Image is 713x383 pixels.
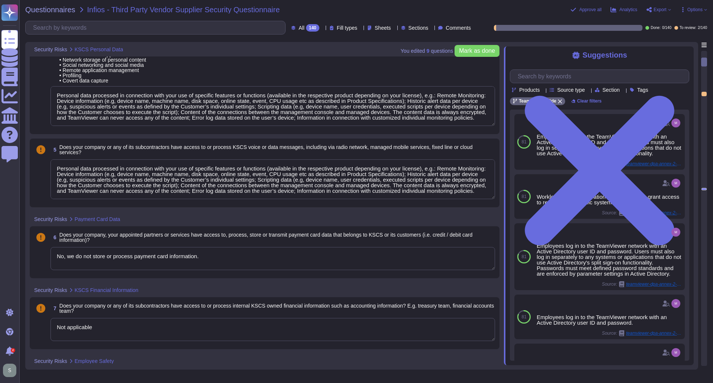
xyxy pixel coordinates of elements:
span: Export [654,7,667,12]
span: Sections [408,25,429,30]
img: user [671,179,680,188]
span: Comments [446,25,471,30]
span: Sheets [375,25,391,30]
span: teamviewer-dpa-annex-2-[PERSON_NAME]-en.pdf [626,331,682,335]
span: 81 [521,315,526,319]
span: 0 / 140 [662,26,671,30]
button: Approve all [570,7,602,13]
span: Does your company or any of its subcontractors process the personal data of KSCS users or employe... [59,36,435,84]
div: Employees log in to the TeamViewer network with an Active Directory user ID and password. [537,314,682,325]
span: Employee Safety [75,358,114,364]
button: Analytics [611,7,637,13]
span: Does your company or any of its subcontractors have access to or process internal KSCS owned fina... [59,303,494,314]
span: Security Risks [34,358,67,364]
img: user [671,228,680,237]
img: user [671,299,680,308]
textarea: Personal data processed in connection with your use of specific features or functions (available ... [51,159,495,199]
span: 7 [51,306,56,311]
span: 6 [51,235,56,240]
span: Questionnaires [25,6,75,13]
button: Mark as done [455,45,499,57]
span: Security Risks [34,217,67,222]
span: Done: [651,26,661,30]
span: Infios - Third Party Vendor Supplier Security Questionnaire [87,6,280,13]
span: 2 / 140 [698,26,707,30]
img: user [671,348,680,357]
b: 9 [426,48,429,53]
input: Search by keywords [29,21,285,34]
span: KSCS Financial Information [75,288,139,293]
span: Approve all [579,7,602,12]
span: Source: [602,330,682,336]
img: user [3,364,16,377]
input: Search by keywords [514,70,689,83]
div: 140 [306,24,319,32]
span: Mark as done [459,48,495,54]
span: Payment Card Data [75,217,120,222]
span: 81 [521,254,526,259]
span: You edited question s [401,48,453,53]
span: Analytics [619,7,637,12]
img: user [671,119,680,127]
button: user [1,362,22,379]
span: Fill types [337,25,357,30]
span: 81 [521,140,526,144]
span: KSCS Personal Data [75,47,123,52]
span: 81 [521,194,526,199]
span: To review: [680,26,696,30]
textarea: Not applicable [51,318,495,341]
textarea: Personal data processed in connection with your use of specific features or functions (available ... [51,86,495,126]
span: All [299,25,305,30]
span: Security Risks [34,288,67,293]
span: Does your company or any of its subcontractors have access to or process KSCS voice or data messa... [59,144,473,155]
span: Does your company, your appointed partners or services have access to, process, store or transmit... [59,232,472,243]
textarea: No, we do not store or process payment card information. [51,247,495,270]
span: Security Risks [34,47,67,52]
span: Options [687,7,703,12]
div: 2 [11,348,15,353]
span: 5 [51,147,56,152]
